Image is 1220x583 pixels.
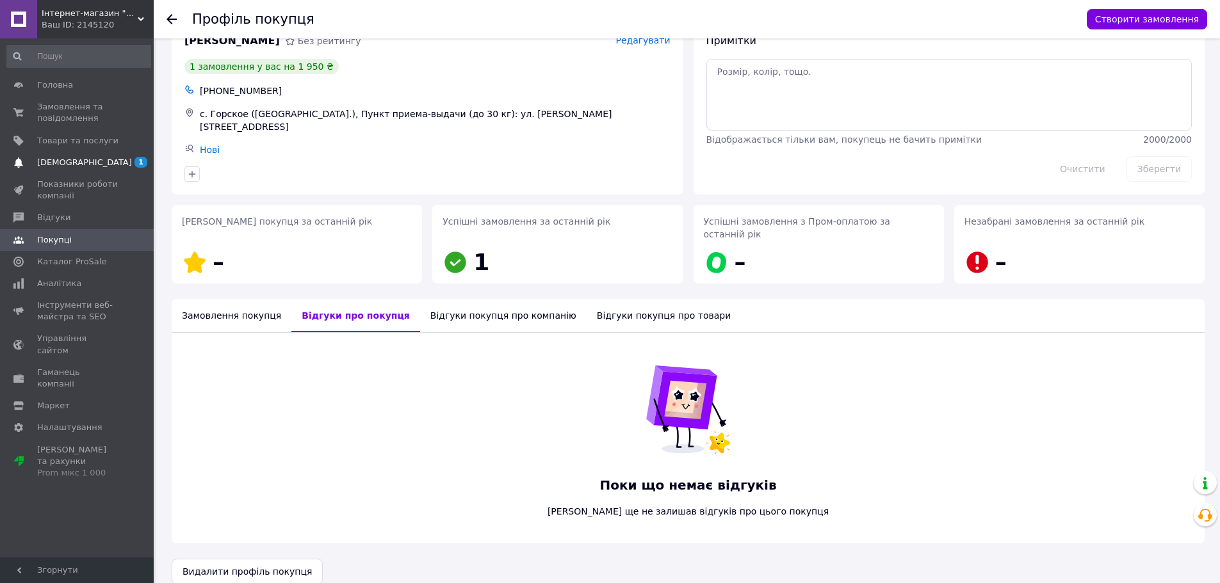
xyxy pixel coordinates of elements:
img: Поки що немає відгуків [637,358,740,461]
span: Відображається тільки вам, покупець не бачить примітки [706,134,982,145]
span: Головна [37,79,73,91]
span: Незабрані замовлення за останній рік [964,216,1144,227]
span: – [735,249,746,275]
div: Повернутися назад [167,13,177,26]
a: Нові [200,145,220,155]
div: Замовлення покупця [172,299,291,332]
span: Замовлення та повідомлення [37,101,118,124]
span: [PERSON_NAME] ще не залишав відгуків про цього покупця [542,505,835,518]
div: Prom мікс 1 000 [37,467,118,479]
span: [DEMOGRAPHIC_DATA] [37,157,132,168]
div: 1 замовлення у вас на 1 950 ₴ [184,59,339,74]
span: Без рейтингу [298,36,361,46]
span: Налаштування [37,422,102,433]
div: Відгуки про покупця [291,299,420,332]
span: [PERSON_NAME] покупця за останній рік [182,216,372,227]
h1: Профіль покупця [192,12,314,27]
span: 1 [134,157,147,168]
span: – [213,249,224,275]
span: [PERSON_NAME] та рахунки [37,444,118,479]
div: Відгуки покупця про компанію [420,299,587,332]
span: Успішні замовлення за останній рік [443,216,610,227]
span: Покупці [37,234,72,246]
span: Маркет [37,400,70,411]
span: 2000 / 2000 [1143,134,1192,145]
span: Відгуки [37,212,70,223]
div: Відгуки покупця про товари [587,299,741,332]
span: Аналітика [37,278,81,289]
span: Товари та послуги [37,135,118,147]
span: 1 [473,249,489,275]
span: [PERSON_NAME] [184,34,280,49]
input: Пошук [6,45,151,68]
span: Примітки [706,35,756,47]
span: Каталог ProSale [37,256,106,268]
span: Поки що немає відгуків [542,476,835,495]
div: Ваш ID: 2145120 [42,19,154,31]
div: с. Горское ([GEOGRAPHIC_DATA].), Пункт приема-выдачи (до 30 кг): ул. [PERSON_NAME][STREET_ADDRESS] [197,105,673,136]
span: Успішні замовлення з Пром-оплатою за останній рік [704,216,890,239]
span: Інструменти веб-майстра та SEO [37,299,118,323]
span: – [995,249,1007,275]
button: Створити замовлення [1087,9,1207,29]
span: Інтернет-магазин "CHINA Лавка" [42,8,138,19]
span: Гаманець компанії [37,367,118,390]
span: Показники роботи компанії [37,179,118,202]
div: [PHONE_NUMBER] [197,82,673,100]
span: Редагувати [615,35,670,45]
span: Управління сайтом [37,333,118,356]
